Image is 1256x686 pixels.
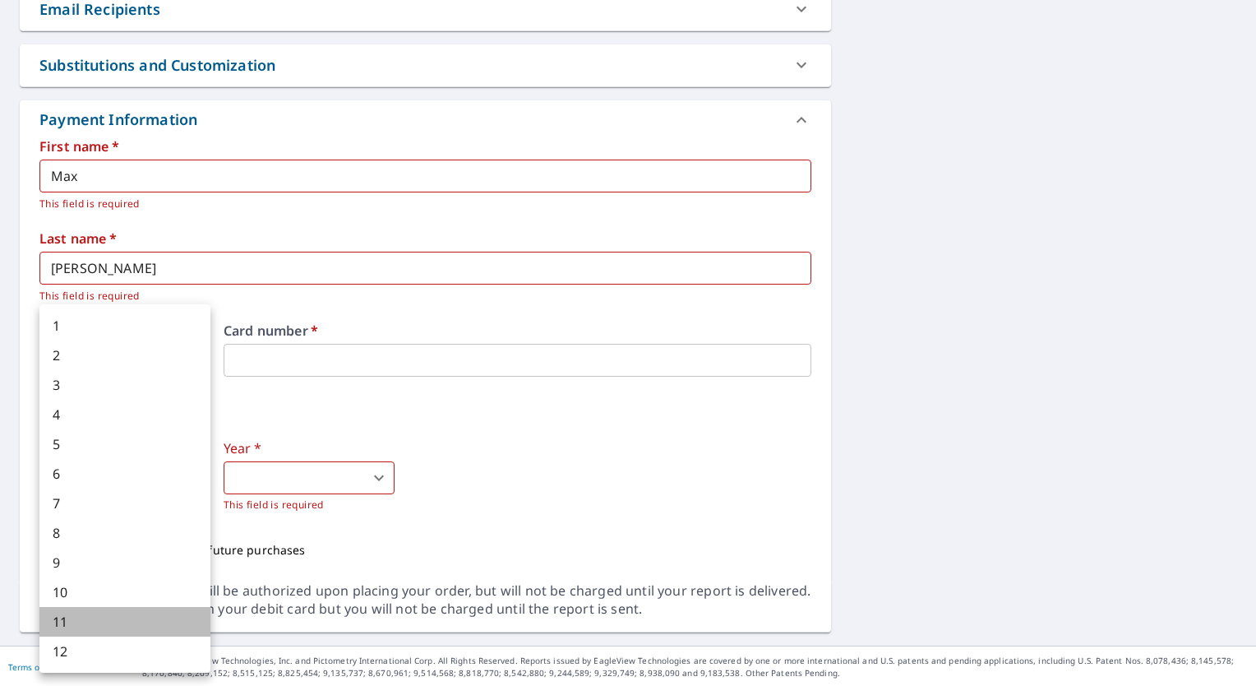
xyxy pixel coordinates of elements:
li: 4 [39,400,210,429]
li: 10 [39,577,210,607]
li: 6 [39,459,210,489]
li: 9 [39,548,210,577]
li: 5 [39,429,210,459]
li: 11 [39,607,210,637]
li: 3 [39,370,210,400]
li: 7 [39,489,210,518]
li: 1 [39,311,210,341]
li: 2 [39,341,210,370]
li: 8 [39,518,210,548]
li: 12 [39,637,210,666]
